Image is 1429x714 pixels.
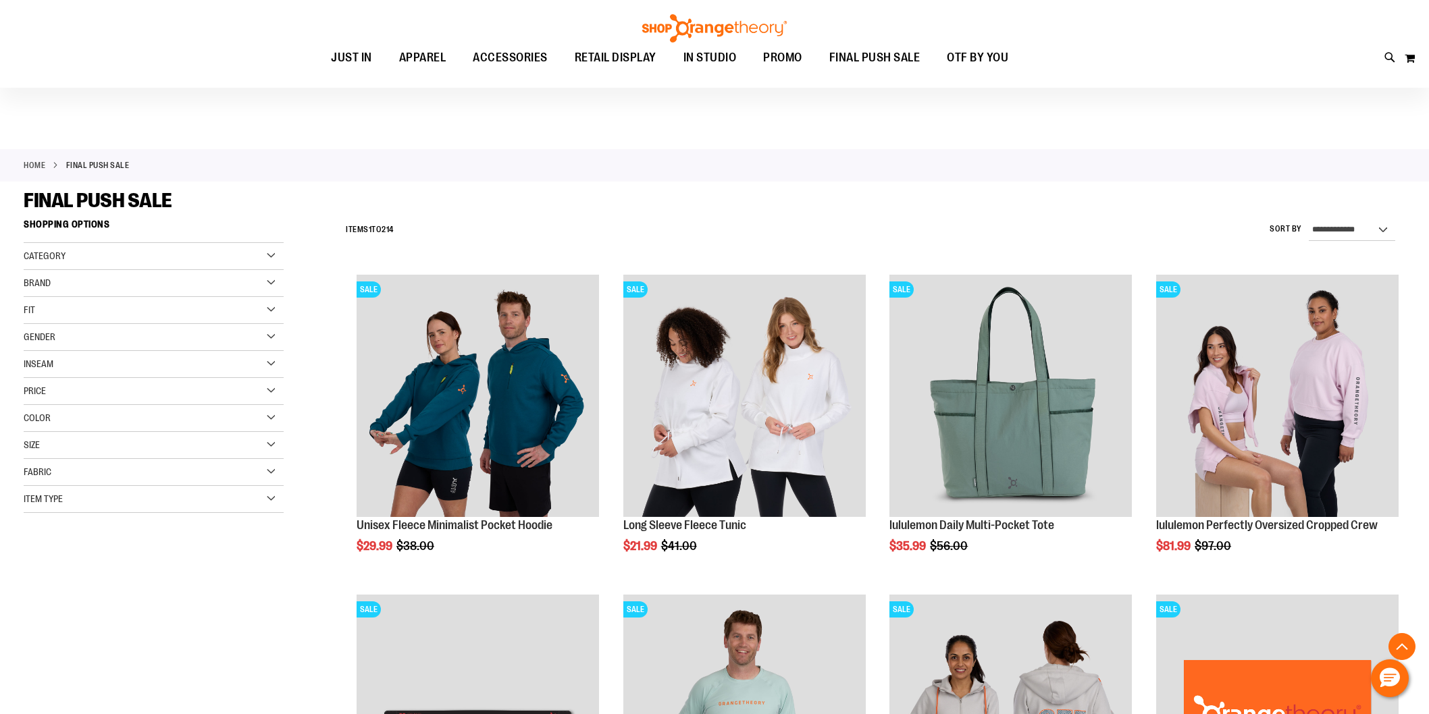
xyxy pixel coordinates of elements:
[670,43,750,74] a: IN STUDIO
[369,225,372,234] span: 1
[1388,633,1415,660] button: Back To Top
[829,43,920,73] span: FINAL PUSH SALE
[357,518,552,532] a: Unisex Fleece Minimalist Pocket Hoodie
[623,601,648,617] span: SALE
[350,268,606,587] div: product
[640,14,789,43] img: Shop Orangetheory
[816,43,934,73] a: FINAL PUSH SALE
[357,275,599,519] a: Unisex Fleece Minimalist Pocket HoodieSALE
[357,601,381,617] span: SALE
[1156,275,1399,519] a: lululemon Perfectly Oversized Cropped CrewSALE
[947,43,1008,73] span: OTF BY YOU
[1195,539,1233,553] span: $97.00
[382,225,394,234] span: 214
[1156,281,1180,298] span: SALE
[24,412,51,423] span: Color
[24,493,63,504] span: Item Type
[346,219,394,240] h2: Items to
[575,43,656,73] span: RETAIL DISPLAY
[930,539,970,553] span: $56.00
[661,539,699,553] span: $41.00
[357,275,599,517] img: Unisex Fleece Minimalist Pocket Hoodie
[24,277,51,288] span: Brand
[1149,268,1405,587] div: product
[24,385,46,396] span: Price
[889,601,914,617] span: SALE
[24,358,53,369] span: Inseam
[1156,601,1180,617] span: SALE
[1156,275,1399,517] img: lululemon Perfectly Oversized Cropped Crew
[357,539,394,553] span: $29.99
[24,331,55,342] span: Gender
[683,43,737,73] span: IN STUDIO
[623,539,659,553] span: $21.99
[459,43,561,74] a: ACCESSORIES
[473,43,548,73] span: ACCESSORIES
[889,275,1132,519] a: lululemon Daily Multi-Pocket ToteSALE
[396,539,436,553] span: $38.00
[561,43,670,74] a: RETAIL DISPLAY
[24,304,35,315] span: Fit
[24,439,40,450] span: Size
[623,281,648,298] span: SALE
[331,43,372,73] span: JUST IN
[1156,518,1378,532] a: lululemon Perfectly Oversized Cropped Crew
[889,275,1132,517] img: lululemon Daily Multi-Pocket Tote
[24,159,45,171] a: Home
[1270,223,1302,235] label: Sort By
[750,43,816,74] a: PROMO
[623,518,746,532] a: Long Sleeve Fleece Tunic
[24,213,284,243] strong: Shopping Options
[889,281,914,298] span: SALE
[386,43,460,74] a: APPAREL
[399,43,446,73] span: APPAREL
[24,189,172,212] span: FINAL PUSH SALE
[317,43,386,74] a: JUST IN
[1371,659,1409,697] button: Hello, have a question? Let’s chat.
[357,281,381,298] span: SALE
[24,466,51,477] span: Fabric
[24,250,66,261] span: Category
[763,43,802,73] span: PROMO
[1156,539,1193,553] span: $81.99
[623,275,866,519] a: Product image for Fleece Long SleeveSALE
[623,275,866,517] img: Product image for Fleece Long Sleeve
[889,518,1054,532] a: lululemon Daily Multi-Pocket Tote
[933,43,1022,74] a: OTF BY YOU
[889,539,928,553] span: $35.99
[883,268,1139,587] div: product
[617,268,873,587] div: product
[66,159,130,171] strong: FINAL PUSH SALE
